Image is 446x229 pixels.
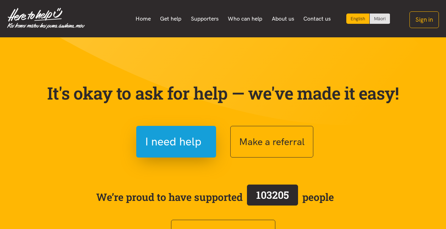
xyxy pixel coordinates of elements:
[46,83,401,103] p: It's okay to ask for help — we've made it easy!
[186,11,223,26] a: Supporters
[299,11,336,26] a: Contact us
[346,14,370,24] div: Current language
[370,14,390,24] a: Switch to Te Reo Māori
[409,11,439,28] button: Sign in
[136,126,216,158] button: I need help
[223,11,267,26] a: Who can help
[96,183,334,211] span: We’re proud to have supported people
[131,11,155,26] a: Home
[267,11,299,26] a: About us
[346,14,390,24] div: Language toggle
[145,133,202,151] span: I need help
[243,183,302,211] a: 103205
[7,8,85,29] img: Home
[256,188,289,202] span: 103205
[155,11,186,26] a: Get help
[230,126,313,158] button: Make a referral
